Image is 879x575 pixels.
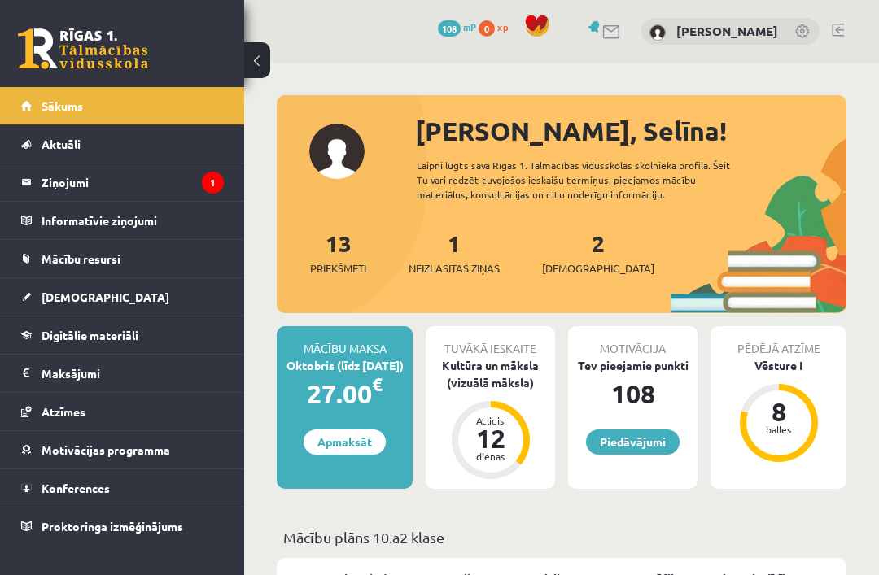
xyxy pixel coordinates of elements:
span: [DEMOGRAPHIC_DATA] [542,260,654,277]
span: Mācību resursi [42,251,120,266]
div: 108 [568,374,698,413]
legend: Informatīvie ziņojumi [42,202,224,239]
div: Tev pieejamie punkti [568,357,698,374]
div: 27.00 [277,374,413,413]
span: Digitālie materiāli [42,328,138,342]
span: Sākums [42,98,83,113]
a: Motivācijas programma [21,431,224,468]
a: Proktoringa izmēģinājums [21,507,224,545]
a: Apmaksāt [304,429,386,455]
div: balles [754,425,803,434]
div: Tuvākā ieskaite [426,326,555,357]
div: Pēdējā atzīme [711,326,846,357]
a: 1Neizlasītās ziņas [409,229,500,277]
span: Konferences [42,481,110,495]
i: 1 [202,172,224,194]
legend: Ziņojumi [42,163,224,201]
span: Proktoringa izmēģinājums [42,519,183,534]
a: Konferences [21,469,224,507]
span: Priekšmeti [310,260,366,277]
div: Vēsture I [711,357,846,374]
div: [PERSON_NAME], Selīna! [415,111,846,150]
a: Atzīmes [21,393,224,430]
a: Informatīvie ziņojumi [21,202,224,239]
a: 0 xp [479,20,516,33]
a: [DEMOGRAPHIC_DATA] [21,278,224,316]
div: 12 [466,425,515,451]
span: € [372,372,383,396]
a: Rīgas 1. Tālmācības vidusskola [18,28,148,69]
span: mP [463,20,476,33]
div: Mācību maksa [277,326,413,357]
span: 0 [479,20,495,37]
div: Oktobris (līdz [DATE]) [277,357,413,374]
a: Digitālie materiāli [21,316,224,354]
span: xp [497,20,508,33]
span: 108 [438,20,461,37]
a: 13Priekšmeti [310,229,366,277]
a: Ziņojumi1 [21,163,224,201]
span: Neizlasītās ziņas [409,260,500,277]
span: [DEMOGRAPHIC_DATA] [42,290,169,304]
img: Selīna Lanka [649,24,666,41]
legend: Maksājumi [42,355,224,392]
div: Motivācija [568,326,698,357]
a: Mācību resursi [21,240,224,277]
a: 2[DEMOGRAPHIC_DATA] [542,229,654,277]
a: [PERSON_NAME] [676,23,778,39]
a: Aktuāli [21,125,224,163]
span: Aktuāli [42,137,81,151]
div: dienas [466,451,515,461]
span: Motivācijas programma [42,442,170,457]
a: Maksājumi [21,355,224,392]
p: Mācību plāns 10.a2 klase [283,526,840,548]
a: 108 mP [438,20,476,33]
div: Atlicis [466,416,515,425]
div: 8 [754,399,803,425]
a: Kultūra un māksla (vizuālā māksla) Atlicis 12 dienas [426,357,555,481]
a: Piedāvājumi [586,429,680,455]
a: Sākums [21,87,224,124]
div: Laipni lūgts savā Rīgas 1. Tālmācības vidusskolas skolnieka profilā. Šeit Tu vari redzēt tuvojošo... [417,158,759,202]
div: Kultūra un māksla (vizuālā māksla) [426,357,555,391]
span: Atzīmes [42,404,85,419]
a: Vēsture I 8 balles [711,357,846,464]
